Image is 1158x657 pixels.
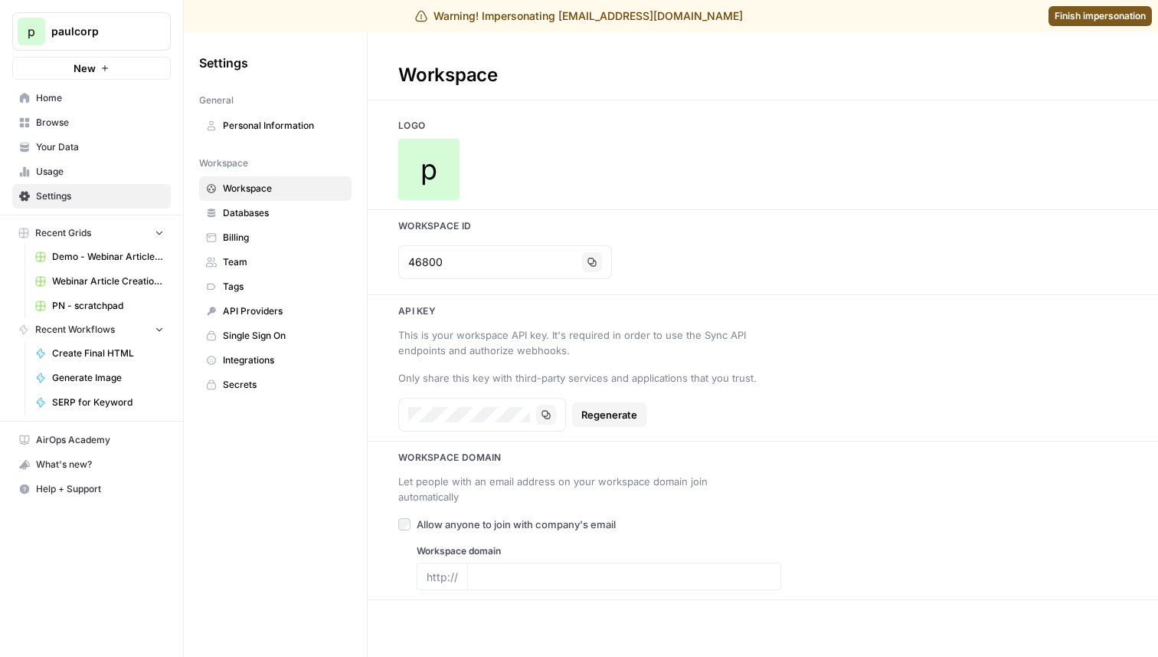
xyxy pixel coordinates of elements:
span: Workspace [199,156,248,170]
span: Create Final HTML [52,347,164,360]
a: API Providers [199,299,352,324]
a: Integrations [199,348,352,373]
button: Workspace: paulcorp [12,12,171,51]
span: Usage [36,165,164,179]
a: Single Sign On [199,324,352,348]
span: Home [36,91,164,105]
button: What's new? [12,452,171,477]
a: Usage [12,159,171,184]
button: Help + Support [12,477,171,501]
a: AirOps Academy [12,428,171,452]
span: Generate Image [52,371,164,385]
span: Settings [199,54,248,72]
span: Allow anyone to join with company's email [417,517,616,532]
span: Databases [223,206,345,220]
a: Create Final HTML [28,341,171,366]
span: PN - scratchpad [52,299,164,313]
span: p [420,154,437,185]
input: Allow anyone to join with company's email [398,518,411,531]
h3: Api key [368,304,1158,318]
a: Personal Information [199,113,352,138]
button: Regenerate [572,402,646,427]
a: Generate Image [28,366,171,390]
span: p [28,22,35,41]
a: Billing [199,225,352,250]
span: Help + Support [36,482,164,496]
button: New [12,57,171,80]
a: Demo - Webinar Article Creation [28,245,171,269]
a: Secrets [199,373,352,397]
button: Recent Grids [12,222,171,245]
span: Secrets [223,378,345,392]
span: API Providers [223,304,345,318]
span: New [74,61,96,76]
div: Warning! Impersonating [EMAIL_ADDRESS][DOMAIN_NAME] [415,8,743,24]
a: PN - scratchpad [28,294,171,318]
span: Workspace [223,182,345,195]
span: Browse [36,116,164,130]
div: http:// [417,563,467,590]
a: Webinar Article Creation - Tabs [28,269,171,294]
a: Home [12,86,171,110]
a: Browse [12,110,171,135]
span: Regenerate [581,407,637,422]
div: Let people with an email address on your workspace domain join automatically [398,474,763,504]
span: Recent Workflows [35,323,115,337]
span: Your Data [36,140,164,154]
span: Billing [223,231,345,245]
div: This is your workspace API key. It's required in order to use the Sync API endpoints and authoriz... [398,327,763,358]
span: paulcorp [51,24,144,39]
h3: Workspace Domain [368,451,1158,465]
a: Your Data [12,135,171,159]
span: Team [223,255,345,269]
div: Workspace [368,63,528,87]
span: Integrations [223,353,345,367]
span: SERP for Keyword [52,396,164,409]
a: Finish impersonation [1048,6,1152,26]
a: Settings [12,184,171,209]
span: Single Sign On [223,329,345,343]
span: Settings [36,189,164,203]
h3: Logo [368,119,1158,133]
span: Demo - Webinar Article Creation [52,250,164,264]
label: Workspace domain [417,544,781,558]
span: General [199,94,234,107]
a: Tags [199,274,352,299]
span: Webinar Article Creation - Tabs [52,274,164,288]
a: SERP for Keyword [28,390,171,415]
button: Recent Workflows [12,318,171,341]
span: AirOps Academy [36,433,164,447]
a: Workspace [199,176,352,201]
span: Personal Information [223,119,345,133]
div: What's new? [13,453,170,476]
div: Only share this key with third-party services and applications that you trust. [398,370,763,386]
span: Tags [223,280,345,294]
a: Databases [199,201,352,225]
a: Team [199,250,352,274]
h3: Workspace Id [368,219,1158,233]
span: Recent Grids [35,226,91,240]
span: Finish impersonation [1055,9,1146,23]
